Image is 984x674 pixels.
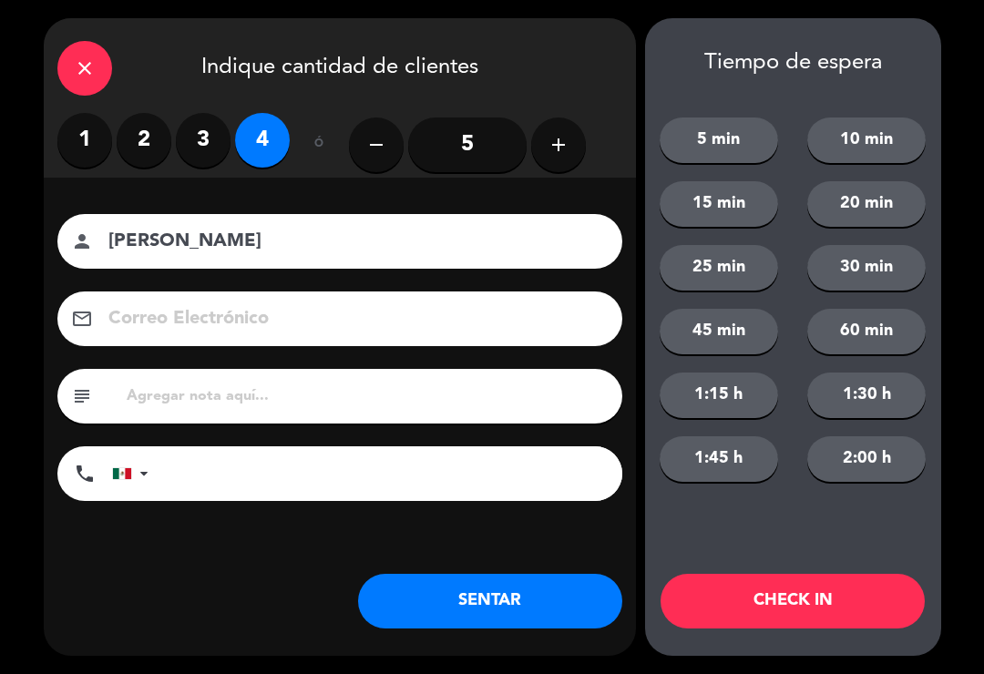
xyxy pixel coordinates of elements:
[660,373,778,418] button: 1:15 h
[660,181,778,227] button: 15 min
[71,308,93,330] i: email
[548,134,569,156] i: add
[44,18,636,113] div: Indique cantidad de clientes
[645,50,941,77] div: Tiempo de espera
[807,117,926,163] button: 10 min
[107,226,599,258] input: Nombre del cliente
[660,309,778,354] button: 45 min
[290,113,349,177] div: ó
[660,436,778,482] button: 1:45 h
[660,117,778,163] button: 5 min
[71,385,93,407] i: subject
[807,245,926,291] button: 30 min
[531,117,586,172] button: add
[71,230,93,252] i: person
[125,383,609,409] input: Agregar nota aquí...
[807,436,926,482] button: 2:00 h
[57,113,112,168] label: 1
[358,574,622,628] button: SENTAR
[349,117,404,172] button: remove
[235,113,290,168] label: 4
[107,303,599,335] input: Correo Electrónico
[113,447,155,500] div: Mexico (México): +52
[176,113,231,168] label: 3
[807,181,926,227] button: 20 min
[365,134,387,156] i: remove
[807,309,926,354] button: 60 min
[74,463,96,485] i: phone
[661,574,925,628] button: CHECK IN
[74,57,96,79] i: close
[660,245,778,291] button: 25 min
[807,373,926,418] button: 1:30 h
[117,113,171,168] label: 2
